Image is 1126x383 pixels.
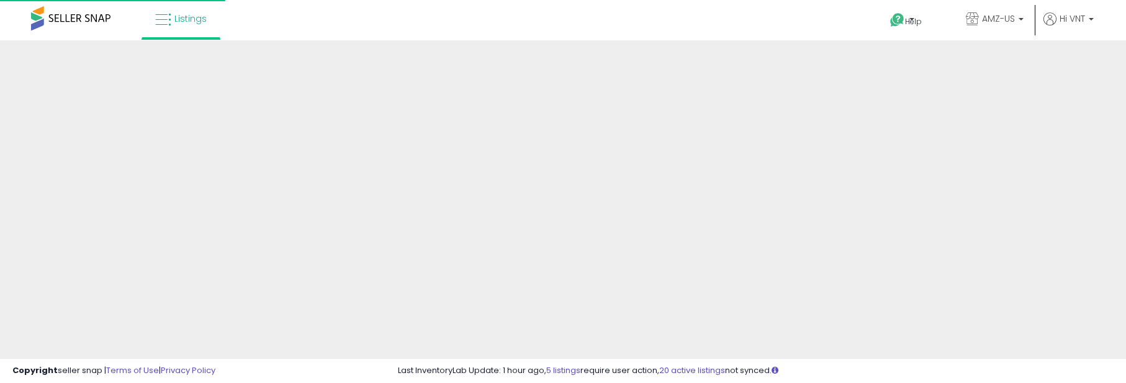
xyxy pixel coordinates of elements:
div: seller snap | | [12,365,215,377]
a: Hi VNT [1043,12,1094,40]
a: 5 listings [546,364,580,376]
div: Last InventoryLab Update: 1 hour ago, require user action, not synced. [398,365,1114,377]
i: Get Help [890,12,905,28]
a: 20 active listings [659,364,725,376]
span: AMZ-US [982,12,1015,25]
a: Terms of Use [106,364,159,376]
span: Hi VNT [1060,12,1085,25]
span: Help [905,16,922,27]
i: Click here to read more about un-synced listings. [772,366,778,374]
a: Privacy Policy [161,364,215,376]
a: Help [880,3,946,40]
strong: Copyright [12,364,58,376]
span: Listings [174,12,207,25]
